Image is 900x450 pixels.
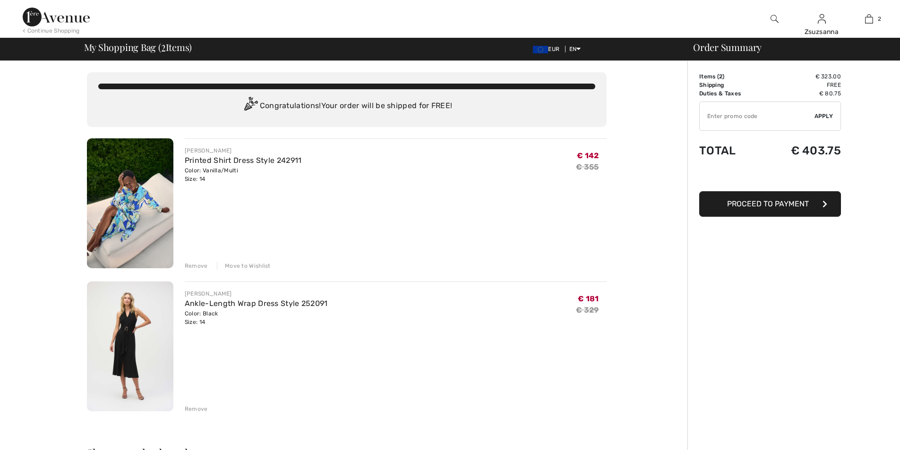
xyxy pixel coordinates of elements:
span: 2 [719,73,722,80]
a: 2 [846,13,892,25]
div: < Continue Shopping [23,26,80,35]
span: My Shopping Bag ( Items) [84,42,192,52]
div: Remove [185,405,208,413]
span: EN [569,46,581,52]
input: Promo code [700,102,814,130]
td: € 323.00 [763,72,841,81]
span: 2 [161,40,166,52]
td: Items ( ) [699,72,763,81]
div: [PERSON_NAME] [185,289,328,298]
div: Zsuzsanna [798,27,845,37]
img: Ankle-Length Wrap Dress Style 252091 [87,281,173,411]
s: € 329 [576,306,599,314]
span: € 181 [578,294,599,303]
div: Congratulations! Your order will be shipped for FREE! [98,97,595,116]
div: [PERSON_NAME] [185,146,302,155]
td: Duties & Taxes [699,89,763,98]
div: Color: Vanilla/Multi Size: 14 [185,166,302,183]
img: 1ère Avenue [23,8,90,26]
img: Printed Shirt Dress Style 242911 [87,138,173,268]
img: My Bag [865,13,873,25]
button: Proceed to Payment [699,191,841,217]
img: Congratulation2.svg [241,97,260,116]
div: Color: Black Size: 14 [185,309,328,326]
iframe: PayPal [699,167,841,188]
span: € 142 [577,151,599,160]
span: 2 [878,15,881,23]
td: Shipping [699,81,763,89]
div: Remove [185,262,208,270]
a: Sign In [818,14,826,23]
img: My Info [818,13,826,25]
img: Euro [533,46,548,53]
a: Printed Shirt Dress Style 242911 [185,156,302,165]
td: Total [699,135,763,167]
td: € 403.75 [763,135,841,167]
img: search the website [771,13,779,25]
span: Apply [814,112,833,120]
a: Ankle-Length Wrap Dress Style 252091 [185,299,328,308]
td: € 80.75 [763,89,841,98]
td: Free [763,81,841,89]
s: € 355 [576,162,599,171]
div: Order Summary [682,42,894,52]
iframe: Find more information here [723,180,900,450]
div: Move to Wishlist [217,262,271,270]
span: EUR [533,46,563,52]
